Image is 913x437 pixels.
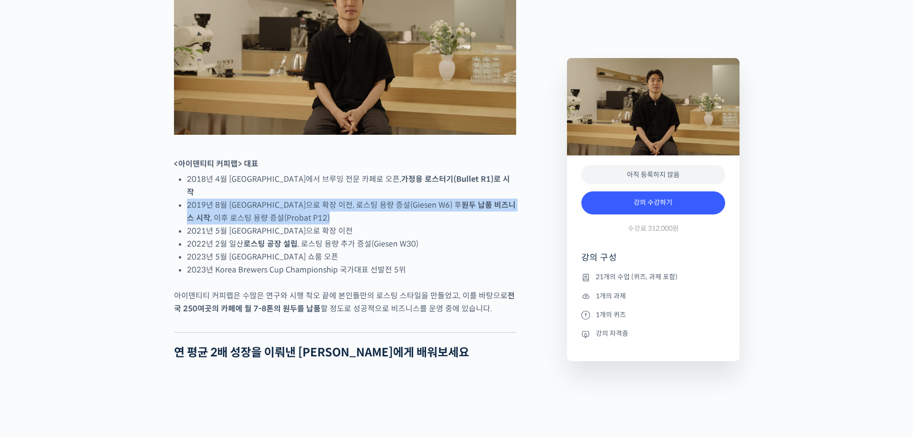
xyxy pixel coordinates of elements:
[187,224,516,237] li: 2021년 5월 [GEOGRAPHIC_DATA]으로 확장 이전
[581,272,725,283] li: 21개의 수업 (퀴즈, 과제 포함)
[581,290,725,302] li: 1개의 과제
[88,319,99,327] span: 대화
[187,263,516,276] li: 2023년 Korea Brewers Cup Championship 국가대표 선발전 5위
[581,328,725,340] li: 강의 자격증
[174,159,258,169] strong: <아이덴티티 커피랩> 대표
[3,304,63,328] a: 홈
[581,252,725,271] h4: 강의 구성
[187,199,516,224] li: 2019년 8월 [GEOGRAPHIC_DATA]으로 확장 이전, 로스팅 용량 증설(Giesen W6) 후 , 이후 로스팅 용량 증설(Probat P12)
[124,304,184,328] a: 설정
[187,237,516,250] li: 2022년 2월 일산 , 로스팅 용량 추가 증설(Giesen W30)
[581,165,725,185] div: 아직 등록하지 않음
[30,319,36,326] span: 홈
[174,289,516,315] p: 아이덴티티 커피랩은 수많은 연구와 시행 착오 끝에 본인들만의 로스팅 스타일을 만들었고, 이를 바탕으로 할 정도로 성공적으로 비즈니스를 운영 중에 있습니다.
[174,346,516,360] h2: 연 평균 2배 성장을 이뤄낸 [PERSON_NAME]에게 배워보세요
[628,224,679,233] span: 수강료 312,000원
[243,239,298,249] strong: 로스팅 공장 설립
[63,304,124,328] a: 대화
[581,309,725,320] li: 1개의 퀴즈
[581,191,725,214] a: 강의 수강하기
[187,250,516,263] li: 2023년 5월 [GEOGRAPHIC_DATA] 쇼룸 오픈
[187,173,516,199] li: 2018년 4월 [GEOGRAPHIC_DATA]에서 브루잉 전문 카페로 오픈,
[148,319,160,326] span: 설정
